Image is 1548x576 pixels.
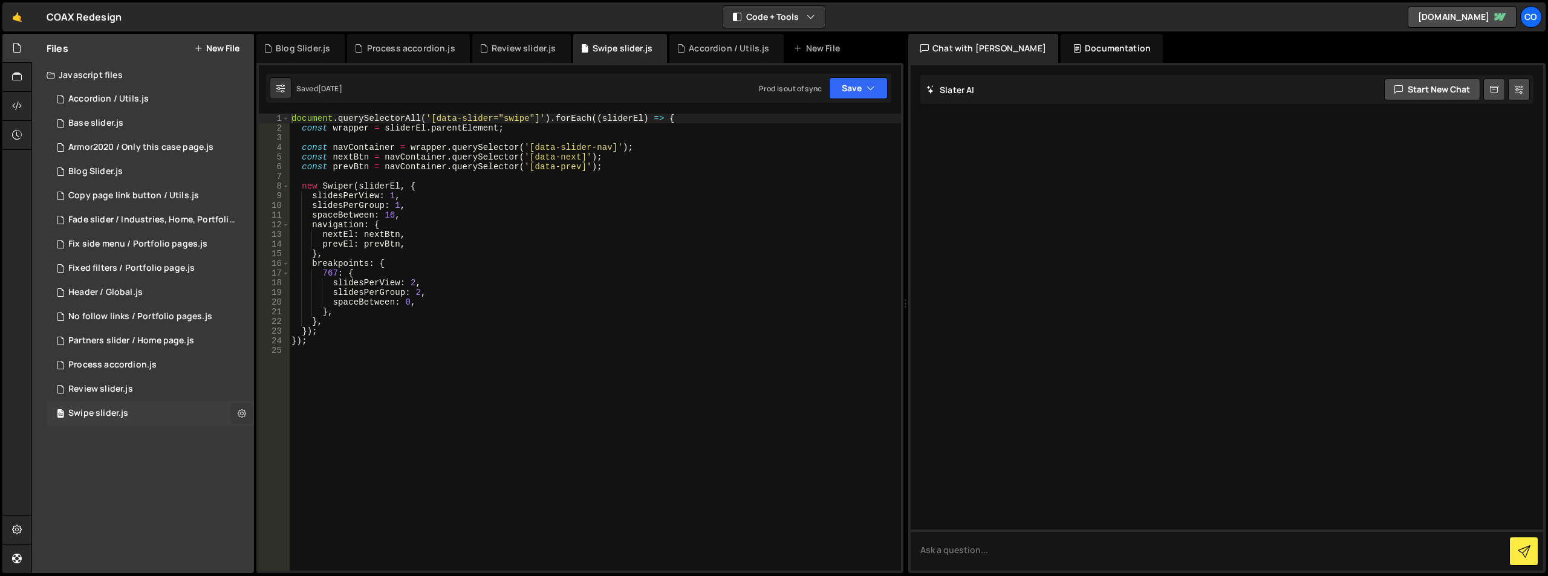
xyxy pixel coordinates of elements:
div: 19 [259,288,290,297]
div: 14632/40346.js [47,135,254,160]
div: 14632/39741.js [47,256,254,280]
div: Review slider.js [492,42,556,54]
a: CO [1520,6,1542,28]
div: COAX Redesign [47,10,122,24]
h2: Slater AI [926,84,975,95]
div: Blog Slider.js [68,166,123,177]
div: 14632/38280.js [47,353,254,377]
div: 14632/39688.js [47,184,254,208]
div: 18 [259,278,290,288]
div: 14632/37943.js [47,87,254,111]
h2: Files [47,42,68,55]
div: 8 [259,181,290,191]
div: Blog Slider.js [276,42,330,54]
div: Fixed filters / Portfolio page.js [68,263,195,274]
div: Saved [296,83,342,94]
div: 1 [259,114,290,123]
div: 10 [259,201,290,210]
div: Review slider.js [68,384,133,395]
a: [DOMAIN_NAME] [1408,6,1517,28]
div: 16 [259,259,290,268]
div: 4 [259,143,290,152]
div: 14632/39525.js [47,329,254,353]
button: Save [829,77,888,99]
div: No follow links / Portfolio pages.js [68,311,212,322]
div: 14632/38193.js [47,377,254,401]
div: Copy page link button / Utils.js [68,190,199,201]
div: Header / Global.js [68,287,143,298]
div: 14632/39082.js [47,208,258,232]
span: 92 [57,410,64,419]
div: Prod is out of sync [759,83,822,94]
div: 3 [259,133,290,143]
div: 9 [259,191,290,201]
div: Swipe slider.js [593,42,652,54]
div: Armor2020 / Only this case page.js [68,142,213,153]
div: Process accordion.js [68,360,157,371]
div: 14632/39704.js [47,232,254,256]
div: 14 [259,239,290,249]
div: 13 [259,230,290,239]
div: 21 [259,307,290,317]
div: Javascript files [32,63,254,87]
div: 17 [259,268,290,278]
div: 2 [259,123,290,133]
div: 11 [259,210,290,220]
div: 14632/38199.js [47,401,254,426]
div: Process accordion.js [367,42,455,54]
div: [DATE] [318,83,342,94]
div: 12 [259,220,290,230]
a: 🤙 [2,2,32,31]
div: Accordion / Utils.js [68,94,149,105]
div: 14632/40149.js [47,305,254,329]
div: Fix side menu / Portfolio pages.js [68,239,207,250]
div: 14632/38826.js [47,280,254,305]
div: 22 [259,317,290,326]
div: Accordion / Utils.js [689,42,769,54]
button: New File [194,44,239,53]
div: Fade slider / Industries, Home, Portfolio.js [68,215,235,225]
div: 6 [259,162,290,172]
div: Chat with [PERSON_NAME] [908,34,1058,63]
div: 15 [259,249,290,259]
button: Code + Tools [723,6,825,28]
div: 25 [259,346,290,355]
div: 24 [259,336,290,346]
div: 23 [259,326,290,336]
div: Documentation [1061,34,1163,63]
div: 14632/40016.js [47,160,254,184]
div: Swipe slider.js [68,408,128,419]
div: 5 [259,152,290,162]
div: 14632/43639.js [47,111,254,135]
div: 20 [259,297,290,307]
div: Base slider.js [68,118,123,129]
div: Partners slider / Home page.js [68,335,194,346]
div: 7 [259,172,290,181]
div: New File [793,42,844,54]
button: Start new chat [1384,79,1480,100]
